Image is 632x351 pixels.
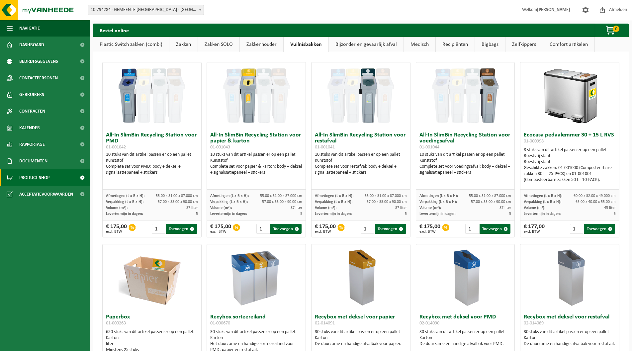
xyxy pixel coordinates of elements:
a: Zakken [169,37,198,52]
span: Navigatie [19,20,40,37]
div: Karton [106,335,198,341]
button: Toevoegen [166,224,197,234]
input: 1 [256,224,270,234]
span: Volume (m³): [210,206,232,210]
span: 5 [405,212,407,216]
button: Toevoegen [480,224,511,234]
div: 30 stuks van dit artikel passen er op een pallet [524,329,616,347]
h3: Recybox sorteereiland [210,314,302,327]
a: Comfort artikelen [543,37,594,52]
span: 55.00 x 31.00 x 87.000 cm [469,194,511,198]
button: Toevoegen [375,224,406,234]
span: Volume (m³): [315,206,336,210]
span: 55.00 x 31.00 x 87.000 cm [260,194,302,198]
span: excl. BTW [419,230,440,234]
input: 1 [465,224,479,234]
img: 01-000670 [223,244,290,311]
span: 02-014089 [524,321,544,326]
span: 01-001042 [106,145,126,150]
div: Karton [524,335,616,341]
h3: All-In SlimBin Recycling Station voor PMD [106,132,198,150]
img: 01-000263 [119,244,185,311]
span: excl. BTW [210,230,231,234]
a: Zakkenhouder [240,37,283,52]
h3: All-In SlimBin Recycling Station voor restafval [315,132,407,150]
span: 5 [509,212,511,216]
img: 01-001044 [432,62,498,129]
span: 02-014091 [315,321,335,326]
span: excl. BTW [315,230,336,234]
span: 02-014090 [419,321,439,326]
div: Complete set voor PMD: body + deksel + signalisatiepaneel + stickers [106,164,198,176]
span: Afmetingen (L x B x H): [419,194,458,198]
span: 0 [613,26,619,32]
span: 57.00 x 33.00 x 90.00 cm [262,200,302,204]
div: De duurzame en handige afvalbak voor PMD. [419,341,511,347]
span: Verpakking (L x B x H): [419,200,457,204]
span: 01-000670 [210,321,230,326]
span: Gebruikers [19,86,44,103]
span: Verpakking (L x B x H): [524,200,561,204]
span: Product Shop [19,169,49,186]
span: Kalender [19,120,40,136]
div: 30 stuks van dit artikel passen er op een pallet [315,329,407,347]
h2: Bestel online [93,24,135,37]
a: Zelfkippers [505,37,543,52]
h3: All-In SlimBin Recycling Station voor papier & karton [210,132,302,150]
a: Medisch [404,37,435,52]
span: 57.00 x 33.00 x 90.00 cm [367,200,407,204]
span: 57.00 x 33.00 x 90.00 cm [158,200,198,204]
div: liter [106,341,198,347]
h3: Ecocasa pedaalemmer 30 + 15 L RVS [524,132,616,145]
span: 55.00 x 31.00 x 87.000 cm [365,194,407,198]
div: 10 stuks van dit artikel passen er op een pallet [315,152,407,176]
h3: All-In SlimBin Recycling Station voor voedingsafval [419,132,511,150]
span: Levertermijn in dagen: [524,212,561,216]
span: Verpakking (L x B x H): [210,200,248,204]
span: 01-000998 [524,139,544,144]
div: € 175,00 [315,224,336,234]
span: 87 liter [186,206,198,210]
span: 55.00 x 31.00 x 87.000 cm [156,194,198,198]
div: 10 stuks van dit artikel passen er op een pallet [419,152,511,176]
button: Toevoegen [270,224,302,234]
span: excl. BTW [106,230,127,234]
input: 1 [570,224,584,234]
span: Afmetingen (L x B x H): [106,194,144,198]
span: Levertermijn in dagen: [210,212,247,216]
span: Verpakking (L x B x H): [315,200,352,204]
span: 01-001041 [315,145,335,150]
a: Recipiënten [436,37,475,52]
span: 5 [300,212,302,216]
div: Roestvrij staal [524,153,616,159]
img: 01-001041 [327,62,394,129]
span: 01-000263 [106,321,126,326]
span: Rapportage [19,136,45,153]
h3: Paperbox [106,314,198,327]
img: 02-014089 [537,244,603,311]
div: € 177,00 [524,224,545,234]
span: 57.00 x 33.00 x 90.00 cm [471,200,511,204]
img: 01-001043 [223,62,290,129]
a: Plastic Switch zakken (combi) [93,37,169,52]
span: 87 liter [499,206,511,210]
div: Karton [315,335,407,341]
span: Afmetingen (L x B x H): [524,194,562,198]
span: excl. BTW [524,230,545,234]
span: Levertermijn in dagen: [315,212,352,216]
span: 10-794284 - GEMEENTE BEVEREN - BEVEREN-WAAS [88,5,204,15]
div: Kunststof [106,158,198,164]
span: Verpakking (L x B x H): [106,200,143,204]
span: Bedrijfsgegevens [19,53,58,70]
div: 30 stuks van dit artikel passen er op een pallet [419,329,511,347]
span: Afmetingen (L x B x H): [210,194,249,198]
span: 5 [196,212,198,216]
span: Contracten [19,103,45,120]
span: Acceptatievoorwaarden [19,186,73,203]
input: 1 [152,224,165,234]
span: Dashboard [19,37,44,53]
span: 87 liter [291,206,302,210]
span: 01-001044 [419,145,439,150]
div: De duurzame en handige afvalbak voor restafval. [524,341,616,347]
